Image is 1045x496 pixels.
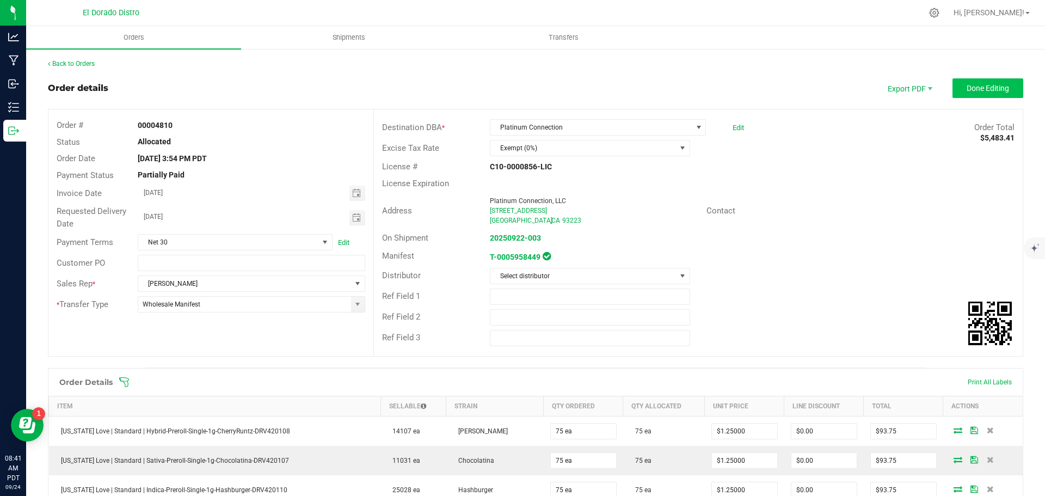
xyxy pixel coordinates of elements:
input: 0 [712,424,777,439]
span: [GEOGRAPHIC_DATA] [490,217,552,224]
span: , [550,217,551,224]
strong: Allocated [138,137,171,146]
p: 08:41 AM PDT [5,454,21,483]
span: 11031 ea [387,457,420,464]
span: License # [382,162,417,172]
th: Actions [943,396,1023,416]
li: Export PDF [876,78,942,98]
input: 0 [791,424,857,439]
span: Select distributor [490,268,675,284]
span: Ref Field 1 [382,291,420,301]
span: Transfers [534,33,593,42]
inline-svg: Inventory [8,102,19,113]
th: Qty Ordered [544,396,623,416]
span: Ref Field 2 [382,312,420,322]
span: Payment Terms [57,237,113,247]
span: Delete Order Detail [982,427,999,433]
h1: Order Details [59,378,113,387]
span: Hashburger [453,486,493,494]
iframe: Resource center unread badge [32,407,45,420]
iframe: Resource center [11,409,44,442]
th: Sellable [380,396,446,416]
a: Edit [733,124,744,132]
span: El Dorado Distro [83,8,139,17]
span: Contact [706,206,735,216]
span: Payment Status [57,170,114,180]
span: Shipments [318,33,380,42]
span: 25028 ea [387,486,420,494]
span: [PERSON_NAME] [453,427,508,435]
strong: [DATE] 3:54 PM PDT [138,154,207,163]
a: Orders [26,26,241,49]
span: Done Editing [967,84,1009,93]
span: License Expiration [382,179,449,188]
input: 0 [551,424,616,439]
span: Toggle calendar [349,186,365,201]
th: Qty Allocated [623,396,705,416]
th: Unit Price [705,396,784,416]
span: Save Order Detail [966,427,982,433]
span: Net 30 [138,235,318,250]
input: 0 [712,453,777,468]
span: Customer PO [57,258,105,268]
span: Invoice Date [57,188,102,198]
span: Delete Order Detail [982,486,999,492]
span: In Sync [543,250,551,262]
span: Save Order Detail [966,456,982,463]
span: 75 ea [630,427,651,435]
span: CA [551,217,560,224]
span: [PERSON_NAME] [138,276,351,291]
span: Requested Delivery Date [57,206,126,229]
div: Order details [48,82,108,95]
span: 75 ea [630,486,651,494]
span: Distributor [382,271,421,280]
th: Total [864,396,943,416]
span: [US_STATE] Love | Standard | Sativa-Preroll-Single-1g-Chocolatina-DRV420107 [56,457,289,464]
span: Chocolatina [453,457,494,464]
input: 0 [551,453,616,468]
a: Shipments [241,26,456,49]
strong: Partially Paid [138,170,185,179]
span: 93223 [562,217,581,224]
span: On Shipment [382,233,428,243]
th: Item [49,396,381,416]
th: Line Discount [784,396,864,416]
a: Back to Orders [48,60,95,68]
input: 0 [871,453,936,468]
span: Manifest [382,251,414,261]
span: [US_STATE] Love | Standard | Hybrid-Preroll-Single-1g-CherryRuntz-DRV420108 [56,427,290,435]
span: Ref Field 3 [382,333,420,342]
inline-svg: Manufacturing [8,55,19,66]
a: 20250922-003 [490,234,541,242]
qrcode: 00004810 [968,302,1012,345]
input: 0 [791,453,857,468]
inline-svg: Analytics [8,32,19,42]
span: Hi, [PERSON_NAME]! [954,8,1024,17]
span: Delete Order Detail [982,456,999,463]
button: Done Editing [952,78,1023,98]
input: 0 [871,424,936,439]
span: Toggle calendar [349,210,365,225]
inline-svg: Outbound [8,125,19,136]
p: 09/24 [5,483,21,491]
span: Platinum Connection [490,120,692,135]
span: Exempt (0%) [490,140,675,156]
span: [US_STATE] Love | Standard | Indica-Preroll-Single-1g-Hashburger-DRV420110 [56,486,287,494]
a: Edit [338,238,349,247]
img: Scan me! [968,302,1012,345]
a: Transfers [456,26,671,49]
strong: $5,483.41 [980,133,1015,142]
span: Orders [109,33,159,42]
span: 14107 ea [387,427,420,435]
span: Sales Rep [57,279,93,289]
span: Order # [57,120,83,130]
span: Platinum Connection, LLC [490,197,566,205]
span: Transfer Type [57,299,108,309]
span: Excise Tax Rate [382,143,439,153]
a: T-0005958449 [490,253,540,261]
span: Address [382,206,412,216]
